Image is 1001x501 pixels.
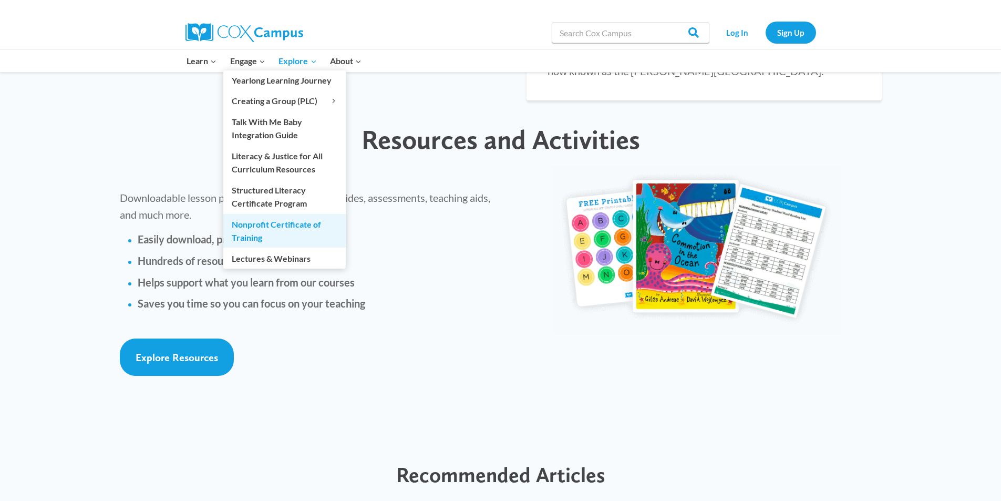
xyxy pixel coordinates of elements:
[136,351,218,364] span: Explore Resources
[223,146,346,179] a: Literacy & Justice for All Curriculum Resources
[180,50,224,72] button: Child menu of Learn
[396,462,605,487] span: Recommended Articles
[180,50,368,72] nav: Primary Navigation
[223,180,346,213] a: Structured Literacy Certificate Program
[223,70,346,90] a: Yearlong Learning Journey
[223,50,272,72] button: Child menu of Engage
[138,233,282,246] strong: Easily download, print, or share
[362,123,640,156] span: Resources and Activities
[715,22,816,43] nav: Secondary Navigation
[223,91,346,111] button: Child menu of Creating a Group (PLC)
[766,22,816,43] a: Sign Up
[185,23,303,42] img: Cox Campus
[138,254,312,267] strong: Hundreds of resources (and growing!)
[120,339,234,376] a: Explore Resources
[138,276,355,289] strong: Helps support what you learn from our courses
[223,214,346,248] a: Nonprofit Certificate of Training
[223,111,346,145] a: Talk With Me Baby Integration Guide
[138,297,365,310] strong: Saves you time so you can focus on your teaching
[323,50,368,72] button: Child menu of About
[120,191,490,221] span: Downloadable lesson planning templates, story guides, assessments, teaching aids, and much more.
[223,248,346,268] a: Lectures & Webinars
[715,22,760,43] a: Log In
[552,166,841,333] img: educator-courses-img
[552,22,709,43] input: Search Cox Campus
[272,50,324,72] button: Child menu of Explore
